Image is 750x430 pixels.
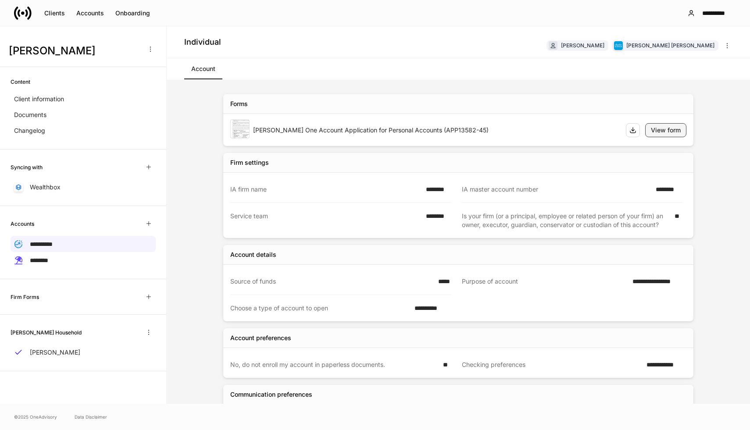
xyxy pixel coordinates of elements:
p: Documents [14,110,46,119]
div: IA firm name [230,185,421,194]
div: Communication preferences [230,390,312,399]
div: Firm settings [230,158,269,167]
h4: Individual [184,37,221,47]
div: Clients [44,9,65,18]
div: Accounts [76,9,104,18]
div: IA master account number [462,185,650,194]
div: [PERSON_NAME] [561,41,604,50]
p: Changelog [14,126,45,135]
div: Onboarding [115,9,150,18]
div: Account details [230,250,276,259]
h3: [PERSON_NAME] [9,44,140,58]
button: View form [645,123,686,137]
a: [PERSON_NAME] [11,345,156,360]
p: Wealthbox [30,183,61,192]
div: No, do not enroll my account in paperless documents. [230,360,438,369]
a: Client information [11,91,156,107]
h6: Content [11,78,30,86]
h6: Accounts [11,220,34,228]
div: [PERSON_NAME] One Account Application for Personal Accounts (APP13582-45) [253,126,619,135]
button: Onboarding [110,6,156,20]
div: Checking preferences [462,360,641,369]
span: © 2025 OneAdvisory [14,413,57,420]
a: Account [184,58,222,79]
div: Is your firm (or a principal, employee or related person of your firm) an owner, executor, guardi... [462,212,669,229]
div: [PERSON_NAME] [PERSON_NAME] [626,41,714,50]
div: Purpose of account [462,277,627,286]
h6: Syncing with [11,163,43,171]
div: View form [651,126,681,135]
p: [PERSON_NAME] [30,348,80,357]
a: Data Disclaimer [75,413,107,420]
div: Forms [230,100,248,108]
div: Source of funds [230,277,433,286]
div: Choose a type of account to open [230,304,409,313]
button: Clients [39,6,71,20]
div: Service team [230,212,421,229]
h6: [PERSON_NAME] Household [11,328,82,337]
h6: Firm Forms [11,293,39,301]
a: Changelog [11,123,156,139]
a: Wealthbox [11,179,156,195]
img: charles-schwab-BFYFdbvS.png [614,41,623,50]
p: Client information [14,95,64,103]
div: Account preferences [230,334,291,342]
button: Accounts [71,6,110,20]
a: Documents [11,107,156,123]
